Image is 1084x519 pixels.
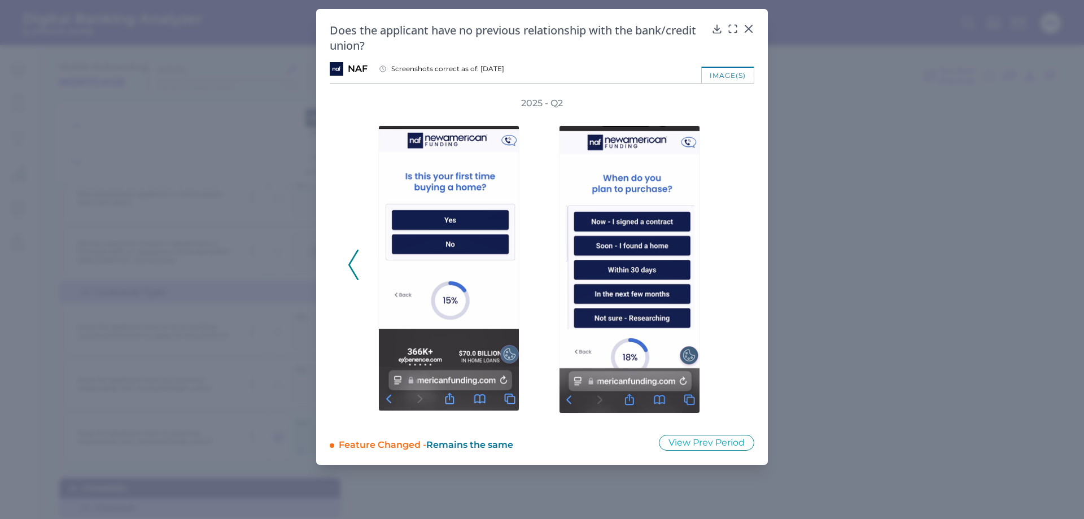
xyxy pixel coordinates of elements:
span: Screenshots correct as of: [DATE] [391,64,504,73]
h2: Does the applicant have no previous relationship with the bank/credit union? [330,23,707,53]
button: View Prev Period [659,435,754,451]
img: 4271-3-New-American-Funding-Mortgage-Pre-Qual-Q2-2025.png [378,125,519,411]
div: Feature Changed - [339,434,644,451]
div: image(s) [701,67,754,83]
span: NAF [348,63,368,75]
h3: 2025 - Q2 [521,97,563,110]
span: Remains the same [426,439,513,450]
img: NAF [330,62,343,76]
img: 4271-4-New-American-Funding-Mortgage-Pre-Qual-Q2-2025.png [559,125,700,413]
